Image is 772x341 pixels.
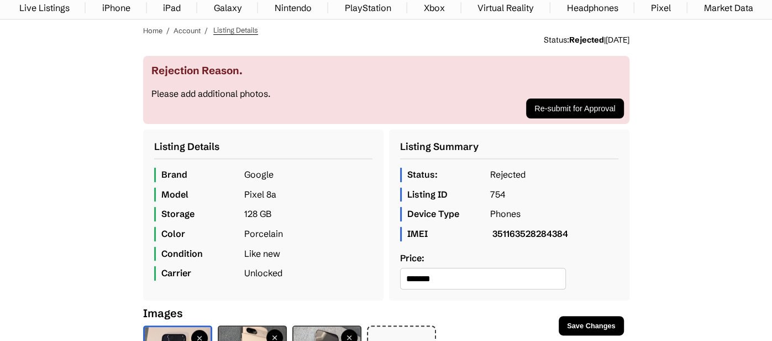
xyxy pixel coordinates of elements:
h2: Listing Details [154,141,372,159]
p: Unlocked [154,266,372,281]
h3: Rejection Reason. [151,64,621,77]
span: / [204,26,208,35]
a: Home [143,26,162,35]
p: Google [154,168,372,182]
span: Brand [161,168,244,182]
button: Re-submit for Approval [526,99,623,118]
span: Save Changes [567,322,616,330]
strong: Rejected [569,35,604,45]
span: [DATE] [606,35,629,45]
span: Carrier [161,266,244,281]
p: Please add additional photos. [151,88,621,99]
h3: Images [143,306,629,320]
span: Storage [161,207,244,221]
p: Porcelain [154,227,372,241]
h2: Listing Summary [400,141,618,159]
span: IMEI [407,227,490,241]
a: Account [174,26,201,35]
p: Phones [400,207,618,221]
span: Listing ID [407,188,490,202]
p: Rejected [400,168,618,182]
p: 128 GB [154,207,372,221]
span: Condition [161,247,244,261]
span: Color [161,227,244,241]
span: Status: [407,168,490,182]
label: Price: [400,252,618,263]
span: 351163528284384 [492,227,575,241]
button: Save Changes [559,316,624,335]
p: 754 [400,188,618,202]
span: Model [161,188,244,202]
span: Device Type [407,207,490,221]
p: Like new [154,247,372,261]
span: / [166,26,170,35]
p: Status: | [544,35,629,45]
p: Pixel 8a [154,188,372,202]
span: Listing Details [213,25,258,35]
